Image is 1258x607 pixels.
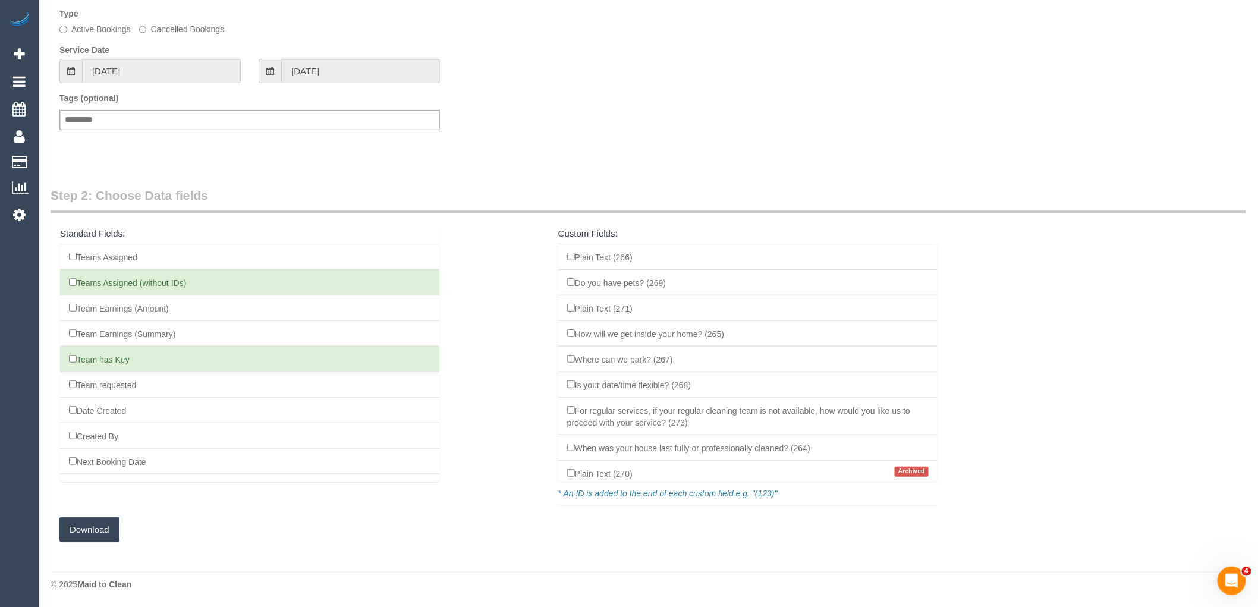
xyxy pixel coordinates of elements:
[60,269,439,295] li: Teams Assigned (without IDs)
[60,423,439,449] li: Created By
[59,26,67,33] input: Active Bookings
[60,372,439,398] li: Team requested
[51,187,1246,213] legend: Step 2: Choose Data fields
[7,12,31,29] img: Automaid Logo
[558,435,938,461] li: When was your house last fully or professionally cleaned? (264)
[558,397,938,435] li: For regular services, if your regular cleaning team is not available, how would you like us to pr...
[895,467,929,477] span: Archived
[558,244,938,270] li: Plain Text (266)
[59,92,118,104] label: Tags (optional)
[51,578,1246,590] div: © 2025
[60,346,439,372] li: Team has Key
[60,244,439,270] li: Teams Assigned
[60,474,439,500] li: Duration
[59,8,78,20] label: Type
[60,397,439,423] li: Date Created
[60,448,439,474] li: Next Booking Date
[558,320,938,347] li: How will we get inside your home? (265)
[59,44,109,56] label: Service Date
[558,460,938,486] li: Plain Text (270)
[139,26,147,33] input: Cancelled Bookings
[77,580,131,589] strong: Maid to Clean
[139,23,225,35] label: Cancelled Bookings
[558,489,778,498] em: * An ID is added to the end of each custom field e.g. "(123)"
[59,517,119,542] button: Download
[558,295,938,321] li: Plain Text (271)
[60,229,439,239] h4: Standard Fields:
[281,59,440,83] input: To
[82,59,241,83] input: From
[1218,567,1246,595] iframe: Intercom live chat
[1242,567,1251,576] span: 4
[558,372,938,398] li: Is your date/time flexible? (268)
[59,23,131,35] label: Active Bookings
[558,269,938,295] li: Do you have pets? (269)
[60,295,439,321] li: Team Earnings (Amount)
[60,320,439,347] li: Team Earnings (Summary)
[558,346,938,372] li: Where can we park? (267)
[558,229,938,239] h4: Custom Fields:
